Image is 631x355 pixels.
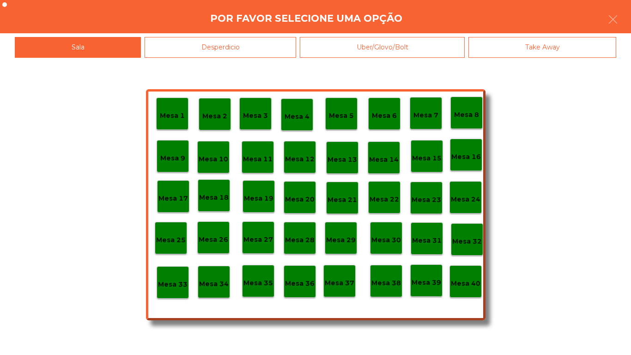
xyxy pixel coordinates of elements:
p: Mesa 35 [243,278,273,288]
h4: Por favor selecione uma opção [210,12,402,25]
p: Mesa 34 [199,279,229,289]
div: Uber/Glovo/Bolt [300,37,465,58]
p: Mesa 23 [412,195,441,205]
p: Mesa 21 [328,195,357,205]
p: Mesa 11 [243,154,273,165]
p: Mesa 22 [370,194,399,205]
p: Mesa 5 [329,110,354,121]
p: Mesa 30 [371,235,401,245]
p: Mesa 1 [160,110,185,121]
p: Mesa 24 [451,194,480,205]
p: Mesa 25 [156,235,186,245]
p: Mesa 27 [243,234,273,245]
p: Mesa 38 [371,278,401,288]
div: Take Away [468,37,616,58]
p: Mesa 39 [412,277,441,288]
p: Mesa 2 [202,111,227,122]
p: Mesa 32 [452,236,482,247]
p: Mesa 40 [451,278,480,289]
p: Mesa 9 [160,153,185,164]
p: Mesa 13 [328,154,357,165]
p: Mesa 16 [451,152,481,162]
p: Mesa 15 [412,153,442,164]
p: Mesa 36 [285,278,315,289]
p: Mesa 8 [454,110,479,120]
div: Sala [15,37,141,58]
p: Mesa 20 [285,194,315,205]
p: Mesa 18 [199,192,229,203]
p: Mesa 29 [326,235,356,245]
p: Mesa 28 [285,235,315,245]
p: Mesa 33 [158,279,188,290]
p: Mesa 7 [413,110,438,121]
p: Mesa 31 [412,235,442,246]
p: Mesa 37 [325,278,354,288]
p: Mesa 6 [372,110,397,121]
p: Mesa 17 [158,193,188,204]
p: Mesa 19 [244,193,273,204]
p: Mesa 4 [285,111,309,122]
p: Mesa 12 [285,154,315,165]
p: Mesa 10 [199,154,228,165]
p: Mesa 3 [243,110,268,121]
p: Mesa 26 [199,234,228,245]
div: Desperdicio [145,37,296,58]
p: Mesa 14 [369,154,399,165]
